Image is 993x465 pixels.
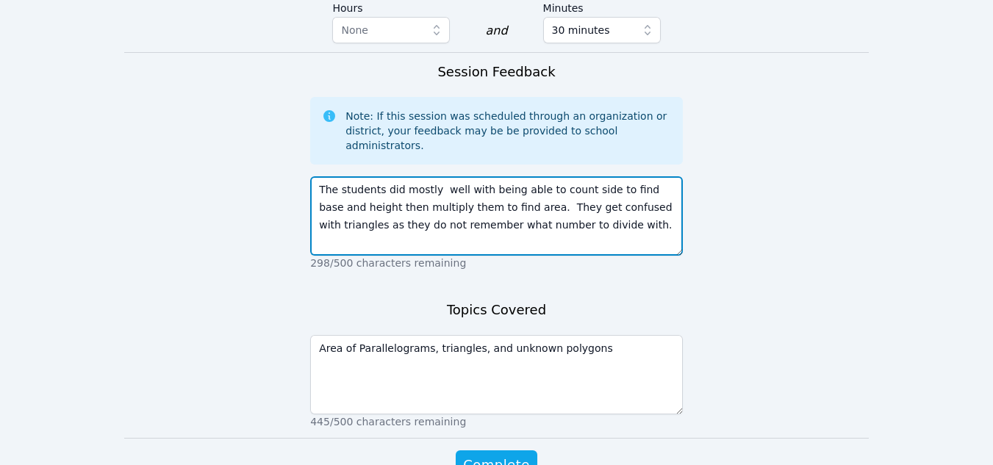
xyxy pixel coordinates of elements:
[437,62,555,82] h3: Session Feedback
[485,22,507,40] div: and
[341,24,368,36] span: None
[552,21,610,39] span: 30 minutes
[543,17,661,43] button: 30 minutes
[310,176,683,256] textarea: The students did mostly well with being able to count side to find base and height then multiply ...
[447,300,546,320] h3: Topics Covered
[310,256,683,270] p: 298/500 characters remaining
[310,414,683,429] p: 445/500 characters remaining
[345,109,671,153] div: Note: If this session was scheduled through an organization or district, your feedback may be be ...
[332,17,450,43] button: None
[310,335,683,414] textarea: Area of Parallelograms, triangles, and unknown polygons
